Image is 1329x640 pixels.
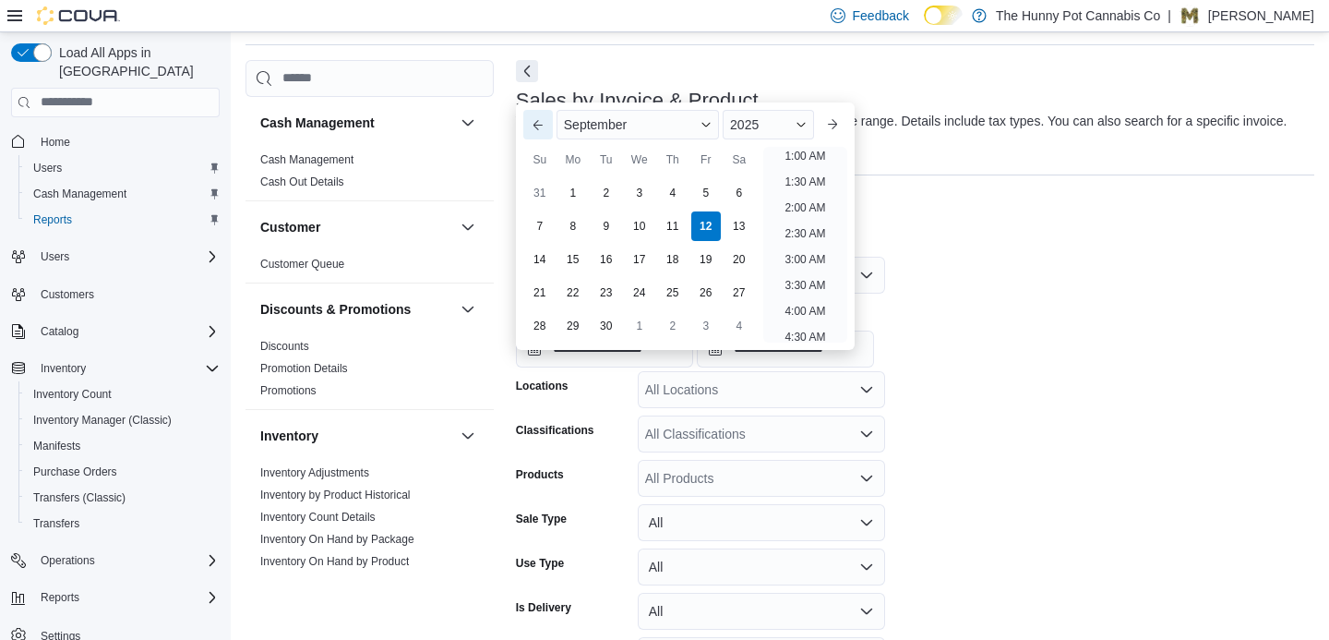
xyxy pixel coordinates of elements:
[457,112,479,134] button: Cash Management
[260,153,353,166] a: Cash Management
[41,553,95,568] span: Operations
[260,362,348,375] a: Promotion Details
[33,283,220,306] span: Customers
[724,145,754,175] div: Sa
[730,117,759,132] span: 2025
[457,216,479,238] button: Customer
[558,311,588,341] div: day-29
[691,311,721,341] div: day-3
[260,175,344,188] a: Cash Out Details
[33,320,220,343] span: Catalog
[26,487,133,509] a: Transfers (Classic)
[516,112,1287,131] div: View sales totals by invoice and product for a specified date range. Details include tax types. Y...
[26,383,220,405] span: Inventory Count
[625,245,654,274] div: day-17
[260,576,372,591] span: Inventory Transactions
[1167,5,1171,27] p: |
[859,471,874,486] button: Open list of options
[26,513,87,535] a: Transfers
[18,407,227,433] button: Inventory Manager (Classic)
[260,384,317,397] a: Promotions
[41,249,69,264] span: Users
[260,218,453,236] button: Customer
[924,6,963,25] input: Dark Mode
[592,311,621,341] div: day-30
[777,300,832,322] li: 4:00 AM
[4,356,227,381] button: Inventory
[26,435,220,457] span: Manifests
[37,6,120,25] img: Cova
[592,178,621,208] div: day-2
[18,155,227,181] button: Users
[260,300,411,319] h3: Discounts & Promotions
[33,357,220,380] span: Inventory
[592,278,621,308] div: day-23
[260,361,348,376] span: Promotion Details
[592,245,621,274] div: day-16
[260,114,375,132] h3: Cash Management
[41,361,86,376] span: Inventory
[691,245,721,274] div: day-19
[33,246,220,268] span: Users
[260,510,376,525] span: Inventory Count Details
[260,339,309,354] span: Discounts
[4,548,227,574] button: Operations
[18,181,227,207] button: Cash Management
[457,298,479,320] button: Discounts & Promotions
[4,281,227,308] button: Customers
[558,178,588,208] div: day-1
[557,110,719,139] div: Button. Open the month selector. September is currently selected.
[41,324,78,339] span: Catalog
[724,245,754,274] div: day-20
[516,512,567,526] label: Sale Type
[4,585,227,610] button: Reports
[33,549,102,572] button: Operations
[638,504,885,541] button: All
[516,423,594,438] label: Classifications
[33,161,62,175] span: Users
[260,465,369,480] span: Inventory Adjustments
[18,485,227,511] button: Transfers (Classic)
[996,5,1160,27] p: The Hunny Pot Cannabis Co
[260,383,317,398] span: Promotions
[260,114,453,132] button: Cash Management
[260,489,411,501] a: Inventory by Product Historical
[33,465,117,479] span: Purchase Orders
[558,211,588,241] div: day-8
[33,187,126,201] span: Cash Management
[26,157,69,179] a: Users
[924,25,925,26] span: Dark Mode
[523,110,553,139] button: Previous Month
[516,556,564,571] label: Use Type
[33,320,86,343] button: Catalog
[33,131,78,153] a: Home
[516,600,571,615] label: Is Delivery
[558,145,588,175] div: Mo
[52,43,220,80] span: Load All Apps in [GEOGRAPHIC_DATA]
[260,488,411,502] span: Inventory by Product Historical
[1179,5,1201,27] div: Mike Calouro
[33,439,80,453] span: Manifests
[33,586,87,609] button: Reports
[625,311,654,341] div: day-1
[558,278,588,308] div: day-22
[777,197,832,219] li: 2:00 AM
[777,248,832,271] li: 3:00 AM
[625,211,654,241] div: day-10
[724,278,754,308] div: day-27
[658,245,688,274] div: day-18
[724,211,754,241] div: day-13
[26,209,79,231] a: Reports
[245,149,494,200] div: Cash Management
[26,157,220,179] span: Users
[26,383,119,405] a: Inventory Count
[33,357,93,380] button: Inventory
[26,409,220,431] span: Inventory Manager (Classic)
[245,253,494,283] div: Customer
[33,413,172,428] span: Inventory Manager (Classic)
[625,278,654,308] div: day-24
[525,311,555,341] div: day-28
[245,335,494,409] div: Discounts & Promotions
[777,223,832,245] li: 2:30 AM
[859,382,874,397] button: Open list of options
